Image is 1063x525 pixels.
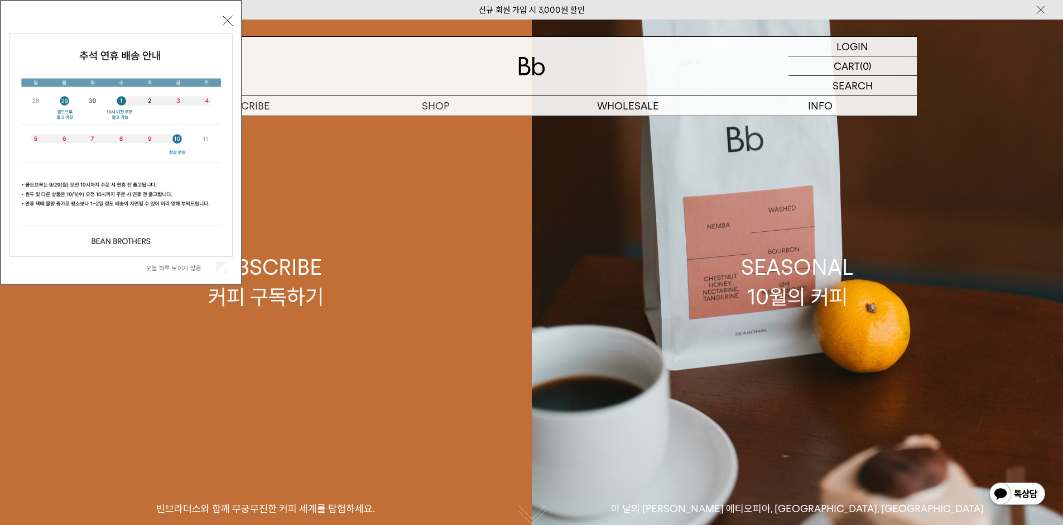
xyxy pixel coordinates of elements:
a: LOGIN [788,37,917,56]
a: CART (0) [788,56,917,76]
label: 오늘 하루 보이지 않음 [146,264,214,272]
p: CART [834,56,860,75]
img: 로고 [518,57,545,75]
p: (0) [860,56,872,75]
button: 닫기 [223,16,233,26]
p: WHOLESALE [532,96,724,116]
img: 5e4d662c6b1424087153c0055ceb1a13_140731.jpg [10,34,232,256]
a: SHOP [339,96,532,116]
div: SUBSCRIBE 커피 구독하기 [208,252,324,312]
a: 신규 회원 가입 시 3,000원 할인 [479,5,585,15]
p: INFO [724,96,917,116]
div: SEASONAL 10월의 커피 [741,252,854,312]
p: SEARCH [833,76,873,96]
p: LOGIN [836,37,868,56]
img: 카카오톡 채널 1:1 채팅 버튼 [988,481,1046,508]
